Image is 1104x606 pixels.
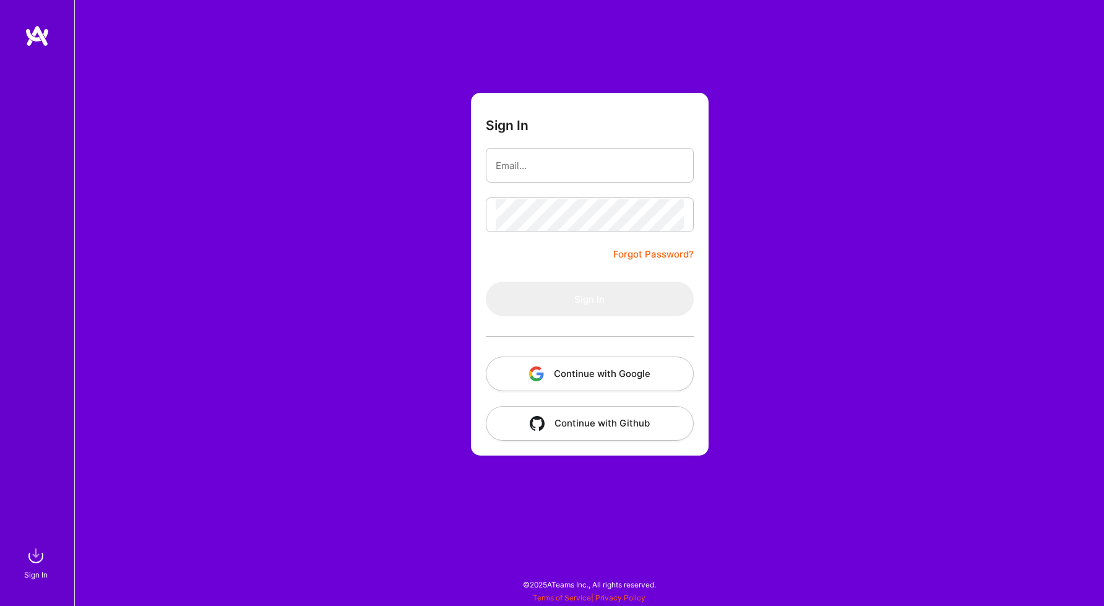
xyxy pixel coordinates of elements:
[529,366,544,381] img: icon
[25,25,50,47] img: logo
[26,543,48,581] a: sign inSign In
[595,593,645,602] a: Privacy Policy
[486,118,528,133] h3: Sign In
[24,568,48,581] div: Sign In
[486,357,694,391] button: Continue with Google
[24,543,48,568] img: sign in
[530,416,545,431] img: icon
[496,150,684,181] input: Email...
[486,406,694,441] button: Continue with Github
[533,593,645,602] span: |
[74,569,1104,600] div: © 2025 ATeams Inc., All rights reserved.
[486,282,694,316] button: Sign In
[613,247,694,262] a: Forgot Password?
[533,593,591,602] a: Terms of Service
